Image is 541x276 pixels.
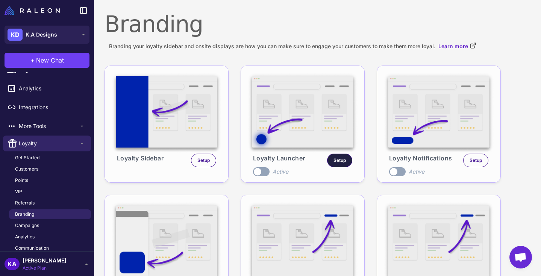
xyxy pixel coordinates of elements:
[19,103,85,111] span: Integrations
[470,157,482,164] span: Setup
[9,198,91,208] a: Referrals
[105,11,530,38] h1: Branding
[19,84,85,93] span: Analytics
[9,221,91,230] a: Campaigns
[333,157,346,164] span: Setup
[5,6,63,15] a: Raleon Logo
[383,72,494,154] img: Loyalty Notifications
[15,222,39,229] span: Campaigns
[15,166,38,172] span: Customers
[9,175,91,185] a: Points
[8,29,23,41] div: KD
[36,56,64,65] span: New Chat
[247,72,358,154] img: Loyalty Launcher
[409,168,424,176] div: Active
[15,211,34,218] span: Branding
[15,188,22,195] span: VIP
[15,245,49,252] span: Communication
[9,164,91,174] a: Customers
[253,154,305,167] span: Loyalty Launcher
[5,26,89,44] button: KDK.A Designs
[197,157,210,164] span: Setup
[9,232,91,242] a: Analytics
[23,256,66,265] span: [PERSON_NAME]
[509,246,532,268] div: Open chat
[9,153,91,163] a: Get Started
[15,200,35,206] span: Referrals
[15,177,28,184] span: Points
[19,139,79,148] span: Loyalty
[5,53,89,68] button: +New Chat
[9,209,91,219] a: Branding
[15,154,39,161] span: Get Started
[9,243,91,253] a: Communication
[5,258,20,270] div: KA
[117,154,164,167] span: Loyalty Sidebar
[26,30,57,39] span: K.A Designs
[3,81,91,96] a: Analytics
[438,42,476,50] a: Learn more
[273,168,288,176] div: Active
[111,72,222,154] img: Loyalty Sidebar
[109,42,435,50] span: Branding your loyalty sidebar and onsite displays are how you can make sure to engage your custom...
[15,233,35,240] span: Analytics
[5,6,60,15] img: Raleon Logo
[19,122,79,130] span: More Tools
[389,154,452,167] span: Loyalty Notifications
[3,99,91,115] a: Integrations
[9,187,91,197] a: VIP
[23,265,66,271] span: Active Plan
[30,56,35,65] span: +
